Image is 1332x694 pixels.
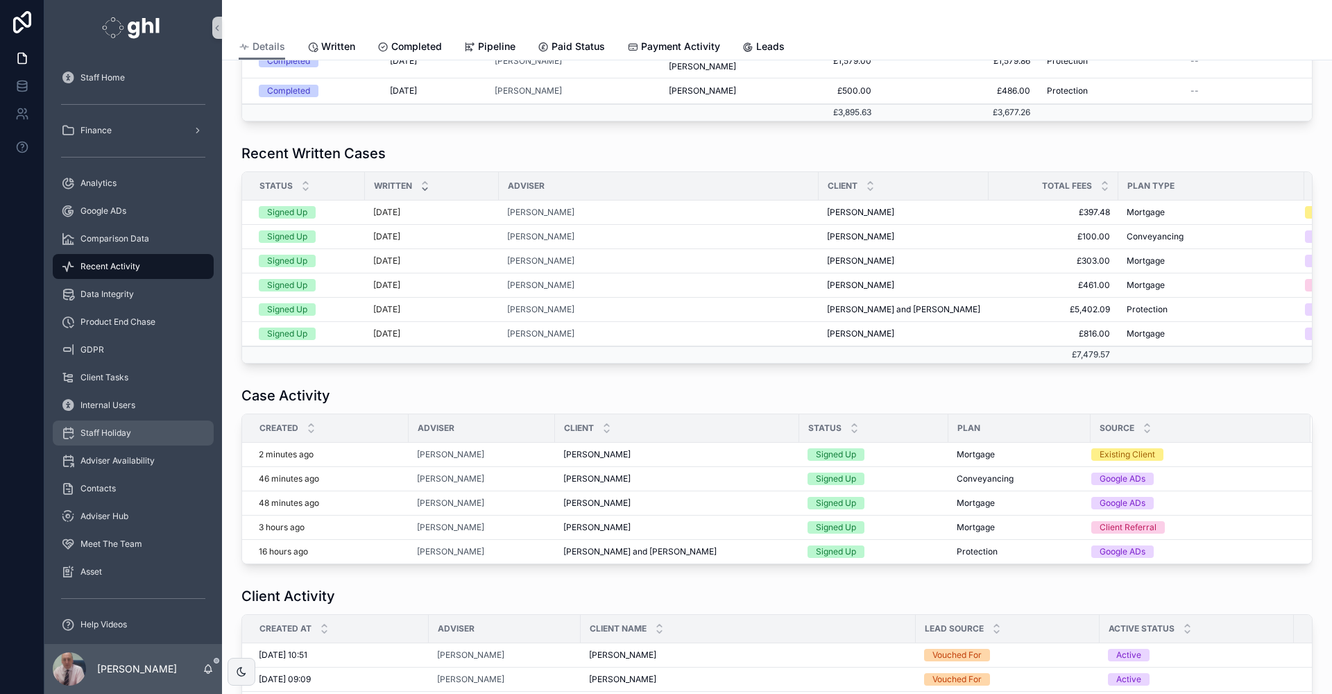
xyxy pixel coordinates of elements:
a: Staff Holiday [53,421,214,446]
a: GDPR [53,337,214,362]
span: [DATE] 09:09 [259,674,311,685]
a: Comparison Data [53,226,214,251]
div: Signed Up [267,230,307,243]
span: Client Tasks [80,372,128,383]
a: [DATE] [390,85,478,96]
a: Analytics [53,171,214,196]
a: Protection [1047,56,1174,67]
a: [DATE] [373,280,490,291]
span: [DATE] [390,56,417,67]
a: £397.48 [997,207,1110,218]
span: Product End Chase [80,316,155,328]
a: [PERSON_NAME] [507,304,574,315]
p: [DATE] [373,207,400,218]
a: [DATE] 09:09 [259,674,420,685]
a: [PERSON_NAME] [437,674,572,685]
span: £461.00 [997,280,1110,291]
a: £486.00 [888,85,1030,96]
a: [PERSON_NAME] [589,650,907,661]
div: Google ADs [1100,545,1145,558]
span: [PERSON_NAME] and [PERSON_NAME] [563,546,717,557]
div: Active [1116,649,1141,661]
span: Protection [1047,56,1088,67]
a: [PERSON_NAME] [495,85,562,96]
a: Google ADs [1091,545,1294,558]
a: Protection [957,546,1082,557]
a: [DATE] [373,207,490,218]
a: £816.00 [997,328,1110,339]
a: [PERSON_NAME] [495,85,652,96]
a: Completed [259,85,373,97]
span: Analytics [80,178,117,189]
span: Recent Activity [80,261,140,272]
span: Status [808,423,842,434]
a: Mortgage [1127,328,1296,339]
div: Vouched For [932,649,982,661]
span: £3,677.26 [993,107,1030,117]
span: Pipeline [478,40,515,53]
span: Finance [80,125,112,136]
span: £7,479.57 [1072,349,1110,359]
span: [PERSON_NAME] [417,449,484,460]
p: [DATE] [373,304,400,315]
span: [PERSON_NAME] [827,328,894,339]
span: £1,579.00 [784,56,871,67]
a: Signed Up [259,303,357,316]
a: [DATE] 10:51 [259,650,420,661]
span: Mortgage [957,449,995,460]
span: Plan Type [1127,180,1175,192]
span: Protection [1047,85,1088,96]
span: [PERSON_NAME] [563,498,631,509]
a: Product End Chase [53,310,214,335]
span: Payment Activity [641,40,720,53]
span: Completed [391,40,442,53]
span: [PERSON_NAME] [827,207,894,218]
a: Mortgage [957,449,1082,460]
h1: Recent Written Cases [241,144,386,163]
a: Mortgage [1127,255,1296,266]
a: [DATE] [373,231,490,242]
span: Client [828,180,857,192]
a: Conveyancing [957,473,1082,484]
a: Client Tasks [53,365,214,390]
a: [PERSON_NAME] [507,328,810,339]
a: [PERSON_NAME] [507,255,810,266]
a: Conveyancing [1127,231,1296,242]
span: [PERSON_NAME] [507,328,574,339]
a: 46 minutes ago [259,473,400,484]
div: Signed Up [816,448,856,461]
div: Signed Up [816,473,856,485]
a: Data Integrity [53,282,214,307]
span: [PERSON_NAME] [507,207,574,218]
span: Mortgage [957,498,995,509]
span: Protection [957,546,998,557]
span: [DATE] 10:51 [259,650,307,661]
a: £303.00 [997,255,1110,266]
span: [PERSON_NAME] [437,674,504,685]
div: Signed Up [816,521,856,534]
a: [PERSON_NAME] and [PERSON_NAME] [827,304,980,315]
a: 48 minutes ago [259,498,400,509]
span: Mortgage [957,522,995,533]
p: [DATE] [373,231,400,242]
span: Meet The Team [80,539,142,550]
span: Protection [1127,304,1168,315]
span: Google ADs [80,205,126,217]
a: Vouched For [924,649,1091,661]
a: [PERSON_NAME] [507,280,574,291]
div: Signed Up [267,279,307,291]
a: £5,402.09 [997,304,1110,315]
span: [PERSON_NAME] [437,650,504,661]
a: [PERSON_NAME] [563,522,791,533]
span: [PERSON_NAME] [589,674,656,685]
a: Signed Up [808,545,940,558]
a: [PERSON_NAME] [417,498,484,509]
span: Internal Users [80,400,135,411]
div: Signed Up [816,497,856,509]
span: [PERSON_NAME] [417,473,484,484]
